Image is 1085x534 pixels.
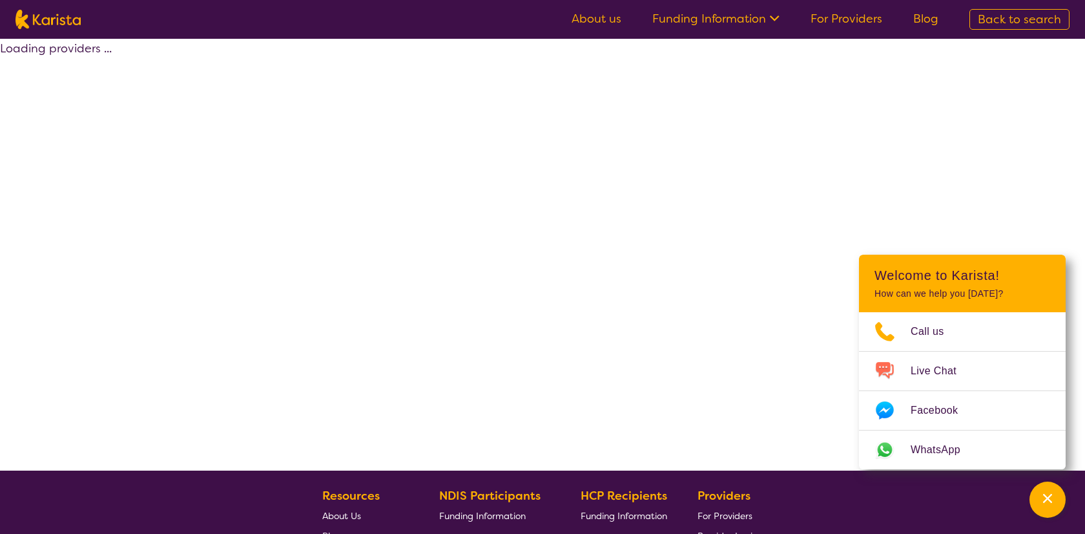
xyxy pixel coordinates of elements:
[859,431,1066,469] a: Web link opens in a new tab.
[874,268,1050,283] h2: Welcome to Karista!
[439,506,550,526] a: Funding Information
[652,11,780,27] a: Funding Information
[322,488,380,504] b: Resources
[581,506,667,526] a: Funding Information
[697,488,750,504] b: Providers
[911,322,960,341] span: Call us
[911,401,973,420] span: Facebook
[969,9,1069,30] a: Back to search
[811,11,882,27] a: For Providers
[874,288,1050,299] p: How can we help you [DATE]?
[697,510,752,522] span: For Providers
[15,10,81,29] img: Karista logo
[322,510,361,522] span: About Us
[572,11,621,27] a: About us
[913,11,938,27] a: Blog
[911,440,976,460] span: WhatsApp
[322,506,409,526] a: About Us
[1029,482,1066,518] button: Channel Menu
[581,510,667,522] span: Funding Information
[439,510,526,522] span: Funding Information
[859,312,1066,469] ul: Choose channel
[439,488,541,504] b: NDIS Participants
[859,255,1066,469] div: Channel Menu
[697,506,758,526] a: For Providers
[581,488,667,504] b: HCP Recipients
[978,12,1061,27] span: Back to search
[911,361,972,381] span: Live Chat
